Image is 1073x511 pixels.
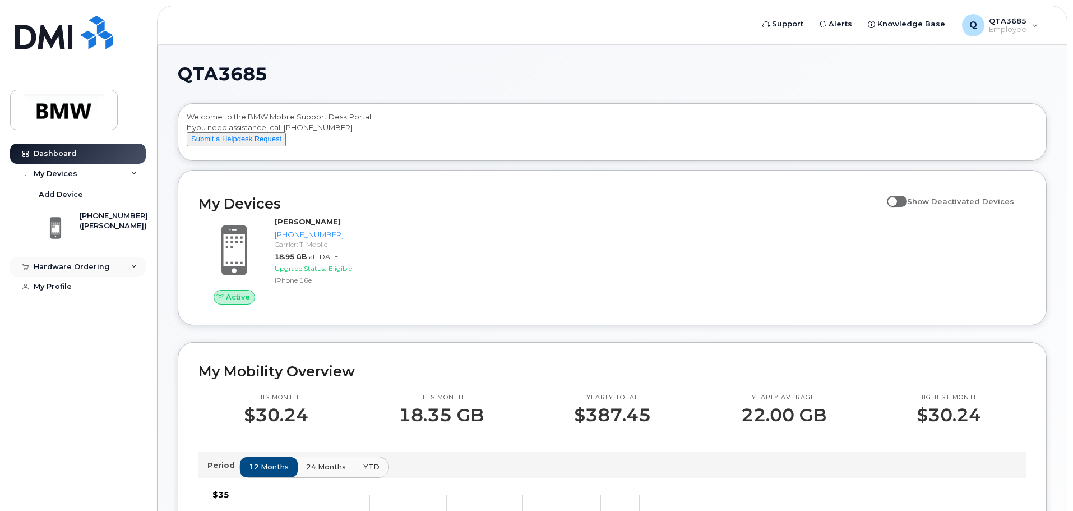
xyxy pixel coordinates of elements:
[399,405,484,425] p: 18.35 GB
[275,229,391,240] div: [PHONE_NUMBER]
[212,490,229,500] tspan: $35
[226,292,250,302] span: Active
[1024,462,1065,503] iframe: Messenger Launcher
[741,405,826,425] p: 22.00 GB
[329,264,352,273] span: Eligible
[574,405,651,425] p: $387.45
[275,217,341,226] strong: [PERSON_NAME]
[198,363,1026,380] h2: My Mobility Overview
[244,393,308,402] p: This month
[741,393,826,402] p: Yearly average
[244,405,308,425] p: $30.24
[207,460,239,471] p: Period
[275,275,391,285] div: iPhone 16e
[275,240,391,249] div: Carrier: T-Mobile
[198,195,881,212] h2: My Devices
[198,217,395,304] a: Active[PERSON_NAME][PHONE_NUMBER]Carrier: T-Mobile18.95 GBat [DATE]Upgrade Status:EligibleiPhone 16e
[363,462,380,472] span: YTD
[178,66,267,82] span: QTA3685
[187,132,286,146] button: Submit a Helpdesk Request
[275,264,326,273] span: Upgrade Status:
[275,252,307,261] span: 18.95 GB
[187,134,286,143] a: Submit a Helpdesk Request
[887,191,896,200] input: Show Deactivated Devices
[917,393,981,402] p: Highest month
[399,393,484,402] p: This month
[187,112,1038,156] div: Welcome to the BMW Mobile Support Desk Portal If you need assistance, call [PHONE_NUMBER].
[306,462,346,472] span: 24 months
[309,252,341,261] span: at [DATE]
[574,393,651,402] p: Yearly total
[917,405,981,425] p: $30.24
[907,197,1014,206] span: Show Deactivated Devices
